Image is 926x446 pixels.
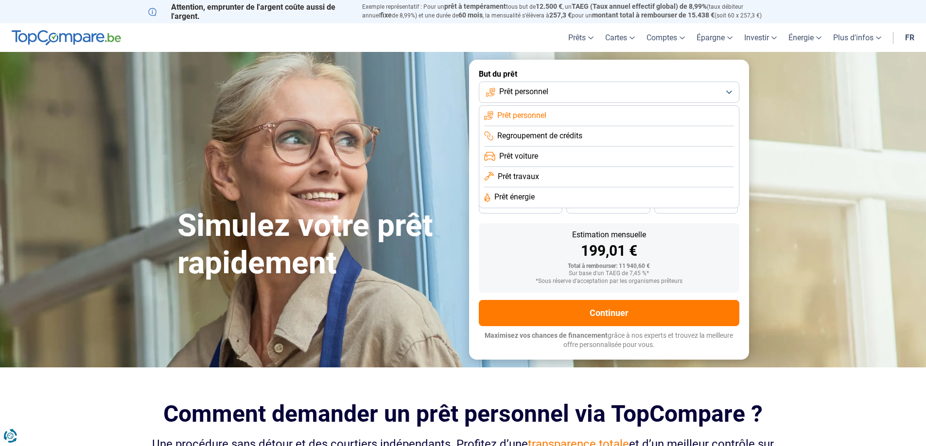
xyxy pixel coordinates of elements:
span: Prêt énergie [494,192,535,202]
button: Continuer [479,300,739,326]
label: But du prêt [479,69,739,79]
div: *Sous réserve d'acceptation par les organismes prêteurs [487,278,732,285]
span: 12.500 € [536,2,562,10]
a: Plus d'infos [827,23,887,52]
div: 199,01 € [487,244,732,258]
span: Prêt personnel [497,110,546,121]
a: Investir [738,23,783,52]
h1: Simulez votre prêt rapidement [177,207,457,282]
div: Estimation mensuelle [487,231,732,239]
img: TopCompare [12,30,121,46]
span: 24 mois [685,203,707,209]
span: Prêt travaux [498,171,539,182]
span: Maximisez vos chances de financement [485,331,608,339]
span: 30 mois [597,203,619,209]
span: Prêt personnel [499,86,548,97]
span: 257,3 € [549,11,572,19]
a: Énergie [783,23,827,52]
a: Cartes [599,23,641,52]
span: TAEG (Taux annuel effectif global) de 8,99% [572,2,707,10]
a: Comptes [641,23,691,52]
p: Exemple représentatif : Pour un tous but de , un (taux débiteur annuel de 8,99%) et une durée de ... [362,2,778,20]
div: Sur base d'un TAEG de 7,45 %* [487,270,732,277]
div: Total à rembourser: 11 940,60 € [487,263,732,270]
span: fixe [380,11,392,19]
span: 36 mois [510,203,531,209]
span: Regroupement de crédits [497,131,582,141]
a: fr [899,23,920,52]
span: 60 mois [458,11,483,19]
span: montant total à rembourser de 15.438 € [592,11,715,19]
span: Prêt voiture [499,151,538,162]
a: Prêts [562,23,599,52]
button: Prêt personnel [479,82,739,103]
h2: Comment demander un prêt personnel via TopCompare ? [148,400,778,427]
p: grâce à nos experts et trouvez la meilleure offre personnalisée pour vous. [479,331,739,350]
p: Attention, emprunter de l'argent coûte aussi de l'argent. [148,2,350,21]
span: prêt à tempérament [444,2,506,10]
a: Épargne [691,23,738,52]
